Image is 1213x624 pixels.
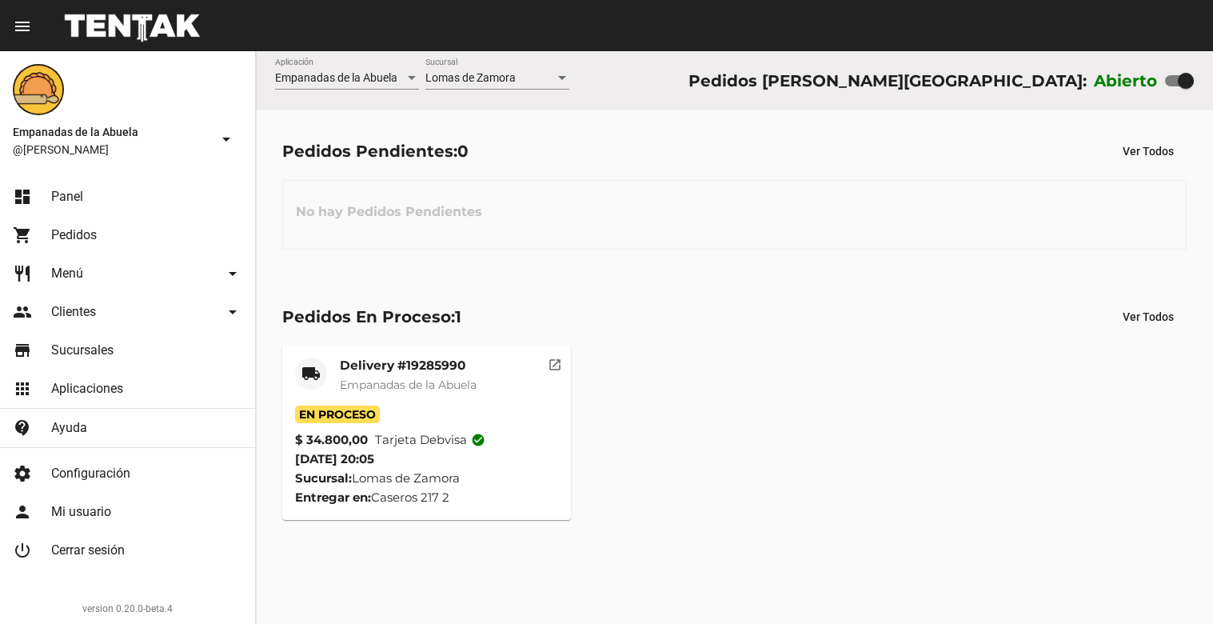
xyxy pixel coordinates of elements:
span: Clientes [51,304,96,320]
div: Pedidos [PERSON_NAME][GEOGRAPHIC_DATA]: [688,68,1087,94]
span: Ver Todos [1123,310,1174,323]
mat-icon: person [13,502,32,522]
div: version 0.20.0-beta.4 [13,601,242,617]
mat-icon: store [13,341,32,360]
label: Abierto [1094,68,1158,94]
mat-icon: local_shipping [301,364,321,383]
img: f0136945-ed32-4f7c-91e3-a375bc4bb2c5.png [13,64,64,115]
mat-icon: settings [13,464,32,483]
mat-icon: people [13,302,32,322]
span: Cerrar sesión [51,542,125,558]
div: Pedidos En Proceso: [282,304,461,330]
strong: Sucursal: [295,470,352,486]
button: Ver Todos [1110,137,1187,166]
mat-icon: apps [13,379,32,398]
span: Configuración [51,466,130,482]
div: Lomas de Zamora [295,469,558,488]
span: Empanadas de la Abuela [13,122,210,142]
span: Menú [51,266,83,282]
span: Lomas de Zamora [425,71,516,84]
mat-card-title: Delivery #19285990 [340,358,477,374]
mat-icon: power_settings_new [13,541,32,560]
mat-icon: open_in_new [548,355,562,370]
span: Ver Todos [1123,145,1174,158]
div: Caseros 217 2 [295,488,558,507]
span: Empanadas de la Abuela [340,378,477,392]
mat-icon: contact_support [13,418,32,438]
span: [DATE] 20:05 [295,451,374,466]
mat-icon: check_circle [471,433,485,447]
span: @[PERSON_NAME] [13,142,210,158]
span: En Proceso [295,406,380,423]
span: Mi usuario [51,504,111,520]
span: 1 [455,307,461,326]
button: Ver Todos [1110,302,1187,331]
mat-icon: dashboard [13,187,32,206]
span: Aplicaciones [51,381,123,397]
mat-icon: menu [13,17,32,36]
div: Pedidos Pendientes: [282,138,469,164]
span: Pedidos [51,227,97,243]
span: Sucursales [51,342,114,358]
span: Empanadas de la Abuela [275,71,397,84]
span: Panel [51,189,83,205]
span: 0 [457,142,469,161]
span: Ayuda [51,420,87,436]
mat-icon: arrow_drop_down [223,302,242,322]
mat-icon: restaurant [13,264,32,283]
span: Tarjeta debvisa [375,430,485,450]
mat-icon: arrow_drop_down [223,264,242,283]
strong: Entregar en: [295,490,371,505]
strong: $ 34.800,00 [295,430,368,450]
mat-icon: arrow_drop_down [217,130,236,149]
h3: No hay Pedidos Pendientes [283,188,495,236]
mat-icon: shopping_cart [13,226,32,245]
iframe: chat widget [1146,560,1197,608]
